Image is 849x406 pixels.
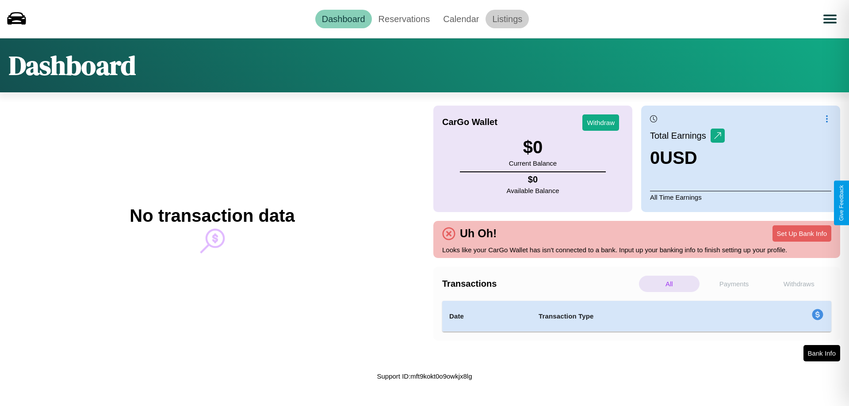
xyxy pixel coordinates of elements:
button: Open menu [818,7,842,31]
div: Give Feedback [838,185,845,221]
p: Total Earnings [650,128,711,144]
p: All [639,276,700,292]
a: Listings [486,10,529,28]
h4: CarGo Wallet [442,117,497,127]
h1: Dashboard [9,47,136,83]
p: Looks like your CarGo Wallet has isn't connected to a bank. Input up your banking info to finish ... [442,244,831,256]
h2: No transaction data [130,206,294,226]
h4: $ 0 [507,175,559,185]
h4: Uh Oh! [455,227,501,240]
button: Set Up Bank Info [773,225,831,242]
p: Withdraws [769,276,829,292]
a: Dashboard [315,10,372,28]
p: Payments [704,276,765,292]
h4: Transactions [442,279,637,289]
button: Bank Info [803,345,840,361]
table: simple table [442,301,831,332]
a: Calendar [436,10,486,28]
a: Reservations [372,10,437,28]
h4: Transaction Type [539,311,739,322]
h3: 0 USD [650,148,725,168]
p: Available Balance [507,185,559,197]
h3: $ 0 [509,137,557,157]
p: All Time Earnings [650,191,831,203]
p: Support ID: mft9kokt0o9owkjx8lg [377,370,472,382]
button: Withdraw [582,114,619,131]
p: Current Balance [509,157,557,169]
h4: Date [449,311,524,322]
